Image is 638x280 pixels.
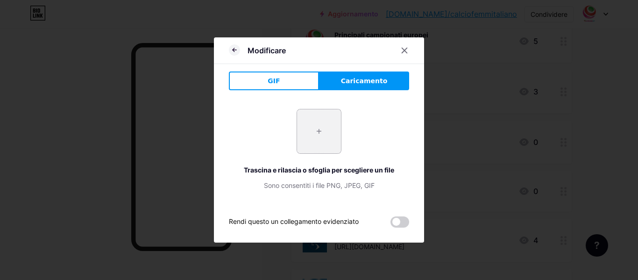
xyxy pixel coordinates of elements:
[264,181,375,189] font: Sono consentiti i file PNG, JPEG, GIF
[341,77,388,85] font: Caricamento
[229,72,319,90] button: GIF
[319,72,409,90] button: Caricamento
[244,166,394,174] font: Trascina e rilascia o sfoglia per scegliere un file
[248,46,286,55] font: Modificare
[229,217,359,225] font: Rendi questo un collegamento evidenziato
[268,77,280,85] font: GIF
